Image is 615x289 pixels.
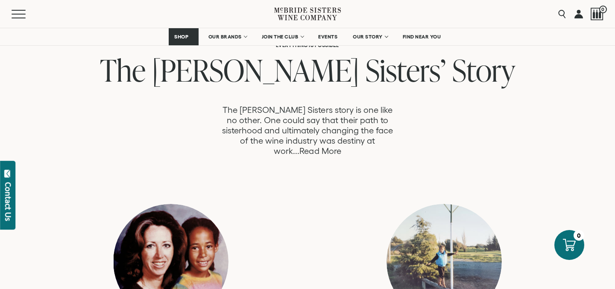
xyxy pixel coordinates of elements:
a: SHOP [169,28,199,45]
span: Sisters’ [366,49,446,91]
a: OUR BRANDS [203,28,252,45]
button: Mobile Menu Trigger [12,10,42,18]
span: EVENTS [318,34,337,40]
span: 0 [599,6,607,13]
a: JOIN THE CLUB [256,28,309,45]
p: The [PERSON_NAME] Sisters story is one like no other. One could say that their path to sisterhood... [219,105,396,156]
span: Story [452,49,515,91]
span: [PERSON_NAME] [152,49,359,91]
span: FIND NEAR YOU [403,34,441,40]
span: The [100,49,146,91]
a: Read More [299,146,341,156]
div: 0 [574,230,584,241]
span: OUR STORY [353,34,383,40]
a: FIND NEAR YOU [397,28,447,45]
span: SHOP [174,34,189,40]
div: Contact Us [4,182,12,221]
a: OUR STORY [347,28,393,45]
a: EVENTS [313,28,343,45]
span: OUR BRANDS [208,34,242,40]
span: JOIN THE CLUB [262,34,299,40]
